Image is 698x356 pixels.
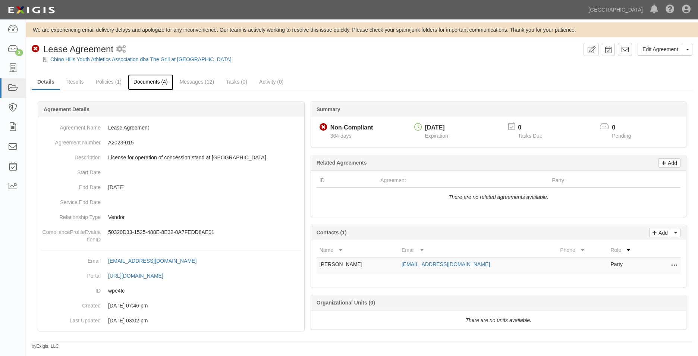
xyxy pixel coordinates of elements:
[26,26,698,34] div: We are experiencing email delivery delays and apologize for any inconvenience. Our team is active...
[41,210,301,225] dd: Vendor
[658,158,680,168] a: Add
[41,313,301,328] dd: [DATE] 03:02 pm
[317,106,340,112] b: Summary
[32,74,60,90] a: Details
[32,43,113,56] div: Lease Agreement
[32,343,59,350] small: by
[466,317,532,323] i: There are no units available.
[557,243,607,257] th: Phone
[41,165,101,176] dt: Start Date
[399,243,557,257] th: Email
[41,253,101,265] dt: Email
[50,56,232,62] a: Chino Hills Youth Athletics Association dba The Grill at [GEOGRAPHIC_DATA]
[41,150,101,161] dt: Description
[317,160,367,166] b: Related Agreements
[425,133,448,139] span: Expiration
[612,133,631,139] span: Pending
[518,133,542,139] span: Tasks Due
[41,120,301,135] dd: Lease Agreement
[330,133,352,139] span: Since 08/20/2024
[612,124,640,132] p: 0
[41,298,101,309] dt: Created
[108,257,196,265] div: [EMAIL_ADDRESS][DOMAIN_NAME]
[41,135,301,150] dd: A2023-015
[585,2,647,17] a: [GEOGRAPHIC_DATA]
[320,124,327,131] i: Non-Compliant
[638,43,683,56] a: Edit Agreement
[116,46,126,53] i: 4 scheduled workflows
[666,5,675,14] i: Help Center - Complianz
[41,283,101,294] dt: ID
[128,74,173,90] a: Documents (4)
[41,210,101,221] dt: Relationship Type
[41,135,101,146] dt: Agreement Number
[317,243,399,257] th: Name
[549,174,648,187] th: Party
[402,261,490,267] a: [EMAIL_ADDRESS][DOMAIN_NAME]
[649,228,671,237] a: Add
[41,180,301,195] dd: [DATE]
[607,257,651,274] td: Party
[43,44,113,54] span: Lease Agreement
[90,74,127,89] a: Policies (1)
[41,283,301,298] dd: wpe4tc
[330,124,373,132] div: Non-Compliant
[254,74,289,89] a: Activity (0)
[108,258,205,264] a: [EMAIL_ADDRESS][DOMAIN_NAME]
[425,124,448,132] div: [DATE]
[377,174,549,187] th: Agreement
[41,195,101,206] dt: Service End Date
[657,228,668,237] p: Add
[6,3,57,17] img: logo-5460c22ac91f19d4615b14bd174203de0afe785f0fc80cf4dbbc73dc1793850b.png
[666,159,677,167] p: Add
[607,243,651,257] th: Role
[15,49,23,56] div: 3
[108,228,301,236] p: 50320D33-1525-488E-8E32-0A7FEDD8AE01
[41,298,301,313] dd: [DATE] 07:46 pm
[37,344,59,349] a: Exigis, LLC
[41,180,101,191] dt: End Date
[449,194,548,200] i: There are no related agreements available.
[41,225,101,243] dt: ComplianceProfileEvaluationID
[41,268,101,280] dt: Portal
[317,300,375,306] b: Organizational Units (0)
[61,74,89,89] a: Results
[518,124,551,132] p: 0
[108,154,301,161] p: License for operation of concession stand at [GEOGRAPHIC_DATA]
[32,45,40,53] i: Non-Compliant
[220,74,253,89] a: Tasks (0)
[108,273,172,279] a: [URL][DOMAIN_NAME]
[44,106,89,112] b: Agreement Details
[317,174,377,187] th: ID
[174,74,220,89] a: Messages (12)
[41,313,101,324] dt: Last Updated
[317,229,347,235] b: Contacts (1)
[317,257,399,274] td: [PERSON_NAME]
[41,120,101,131] dt: Agreement Name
